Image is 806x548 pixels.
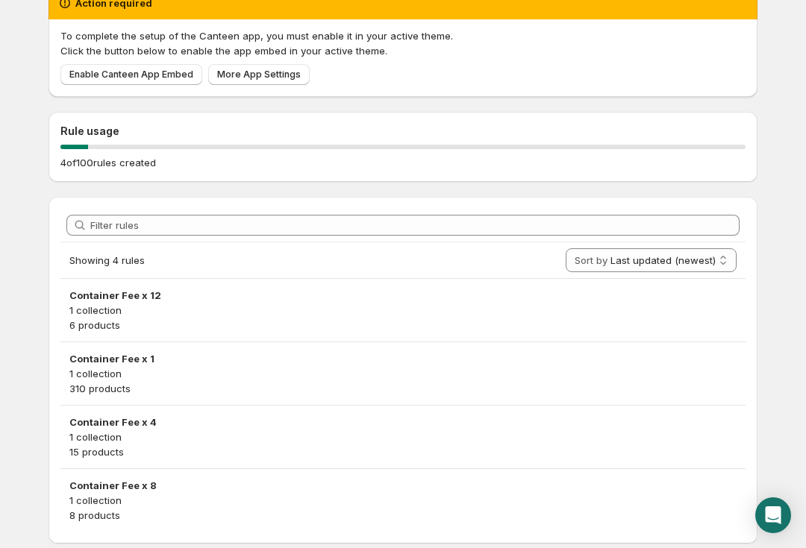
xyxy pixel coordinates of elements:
p: 1 collection [69,493,737,508]
a: Enable Canteen App Embed [60,64,202,85]
p: 8 products [69,508,737,523]
p: 1 collection [69,429,737,444]
span: More App Settings [217,69,301,81]
h2: Rule usage [60,124,746,139]
p: 310 products [69,381,737,396]
p: 4 of 100 rules created [60,155,156,170]
a: More App Settings [208,64,310,85]
h3: Container Fee x 8 [69,478,737,493]
div: Open Intercom Messenger [755,497,791,533]
h3: Container Fee x 1 [69,351,737,366]
p: To complete the setup of the Canteen app, you must enable it in your active theme. [60,28,746,43]
p: 6 products [69,318,737,333]
input: Filter rules [90,215,740,236]
p: 1 collection [69,303,737,318]
p: 15 products [69,444,737,459]
span: Enable Canteen App Embed [69,69,193,81]
h3: Container Fee x 12 [69,288,737,303]
p: 1 collection [69,366,737,381]
h3: Container Fee x 4 [69,415,737,429]
span: Showing 4 rules [69,254,145,266]
p: Click the button below to enable the app embed in your active theme. [60,43,746,58]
